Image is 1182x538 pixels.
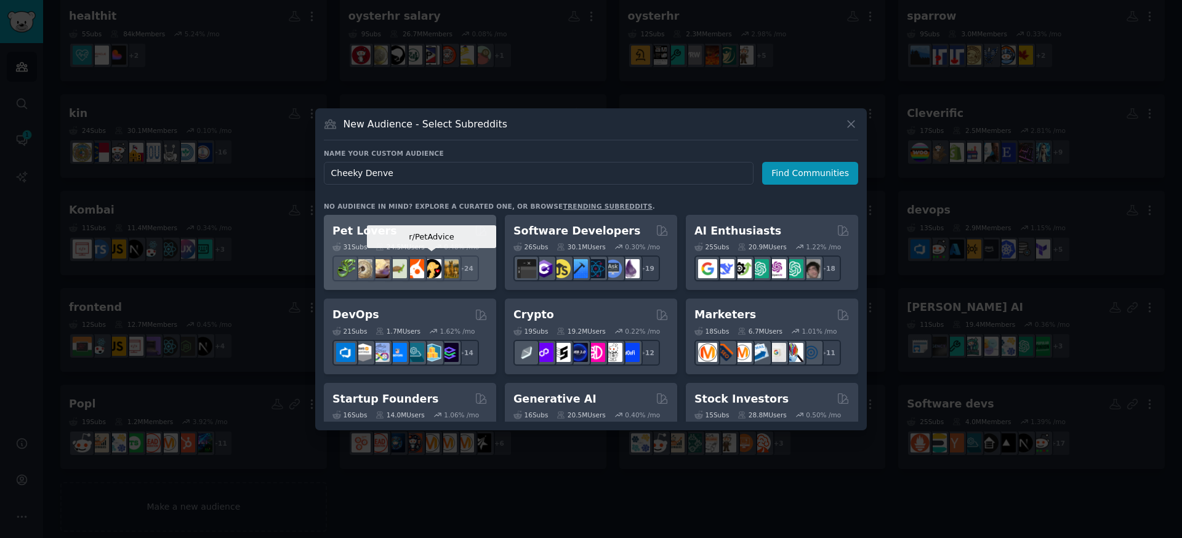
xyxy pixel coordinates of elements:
img: ballpython [353,259,372,278]
div: 16 Sub s [513,411,548,419]
img: OpenAIDev [767,259,786,278]
div: + 12 [634,340,660,366]
div: 0.50 % /mo [806,411,841,419]
img: AWS_Certified_Experts [353,343,372,362]
img: learnjavascript [552,259,571,278]
h3: Name your custom audience [324,149,858,158]
div: 25 Sub s [694,243,729,251]
div: 14.0M Users [376,411,424,419]
div: + 11 [815,340,841,366]
h2: DevOps [332,307,379,323]
div: 0.48 % /mo [444,243,479,251]
h2: Marketers [694,307,756,323]
div: 24.5M Users [376,243,424,251]
img: elixir [621,259,640,278]
input: Pick a short name, like "Digital Marketers" or "Movie-Goers" [324,162,754,185]
h2: Startup Founders [332,391,438,407]
h2: Software Developers [513,223,640,239]
h2: Pet Lovers [332,223,397,239]
img: platformengineering [405,343,424,362]
img: defi_ [621,343,640,362]
div: 28.8M Users [738,411,786,419]
div: 18 Sub s [694,327,729,335]
img: AskMarketing [733,343,752,362]
img: googleads [767,343,786,362]
img: 0xPolygon [534,343,553,362]
img: reactnative [586,259,605,278]
img: ethstaker [552,343,571,362]
div: 0.40 % /mo [625,411,660,419]
img: PlatformEngineers [440,343,459,362]
img: GoogleGeminiAI [698,259,717,278]
h2: AI Enthusiasts [694,223,781,239]
div: 20.5M Users [557,411,605,419]
div: 0.30 % /mo [625,243,660,251]
img: aws_cdk [422,343,441,362]
img: azuredevops [336,343,355,362]
div: 1.62 % /mo [440,327,475,335]
h2: Stock Investors [694,391,789,407]
div: 20.9M Users [738,243,786,251]
div: 21 Sub s [332,327,367,335]
a: trending subreddits [563,203,652,210]
img: chatgpt_promptDesign [750,259,769,278]
img: dogbreed [440,259,459,278]
img: bigseo [715,343,734,362]
img: Emailmarketing [750,343,769,362]
div: + 14 [453,340,479,366]
img: DevOpsLinks [388,343,407,362]
img: ArtificalIntelligence [802,259,821,278]
img: ethfinance [517,343,536,362]
img: Docker_DevOps [371,343,390,362]
div: + 18 [815,255,841,281]
img: cockatiel [405,259,424,278]
div: 0.22 % /mo [625,327,660,335]
div: 16 Sub s [332,411,367,419]
div: + 24 [453,255,479,281]
img: turtle [388,259,407,278]
div: 19 Sub s [513,327,548,335]
img: AskComputerScience [603,259,622,278]
img: leopardgeckos [371,259,390,278]
h2: Generative AI [513,391,597,407]
div: 31 Sub s [332,243,367,251]
button: Find Communities [762,162,858,185]
h2: Crypto [513,307,554,323]
div: 6.7M Users [738,327,782,335]
div: 15 Sub s [694,411,729,419]
div: 30.1M Users [557,243,605,251]
img: content_marketing [698,343,717,362]
img: MarketingResearch [784,343,803,362]
div: No audience in mind? Explore a curated one, or browse . [324,202,655,211]
img: AItoolsCatalog [733,259,752,278]
h3: New Audience - Select Subreddits [344,118,507,130]
div: 1.7M Users [376,327,420,335]
img: PetAdvice [422,259,441,278]
img: web3 [569,343,588,362]
img: chatgpt_prompts_ [784,259,803,278]
div: + 19 [634,255,660,281]
img: iOSProgramming [569,259,588,278]
img: DeepSeek [715,259,734,278]
div: 1.22 % /mo [806,243,841,251]
div: 19.2M Users [557,327,605,335]
img: software [517,259,536,278]
img: CryptoNews [603,343,622,362]
div: 26 Sub s [513,243,548,251]
img: OnlineMarketing [802,343,821,362]
div: 1.01 % /mo [802,327,837,335]
div: 1.06 % /mo [444,411,479,419]
img: herpetology [336,259,355,278]
img: csharp [534,259,553,278]
img: defiblockchain [586,343,605,362]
